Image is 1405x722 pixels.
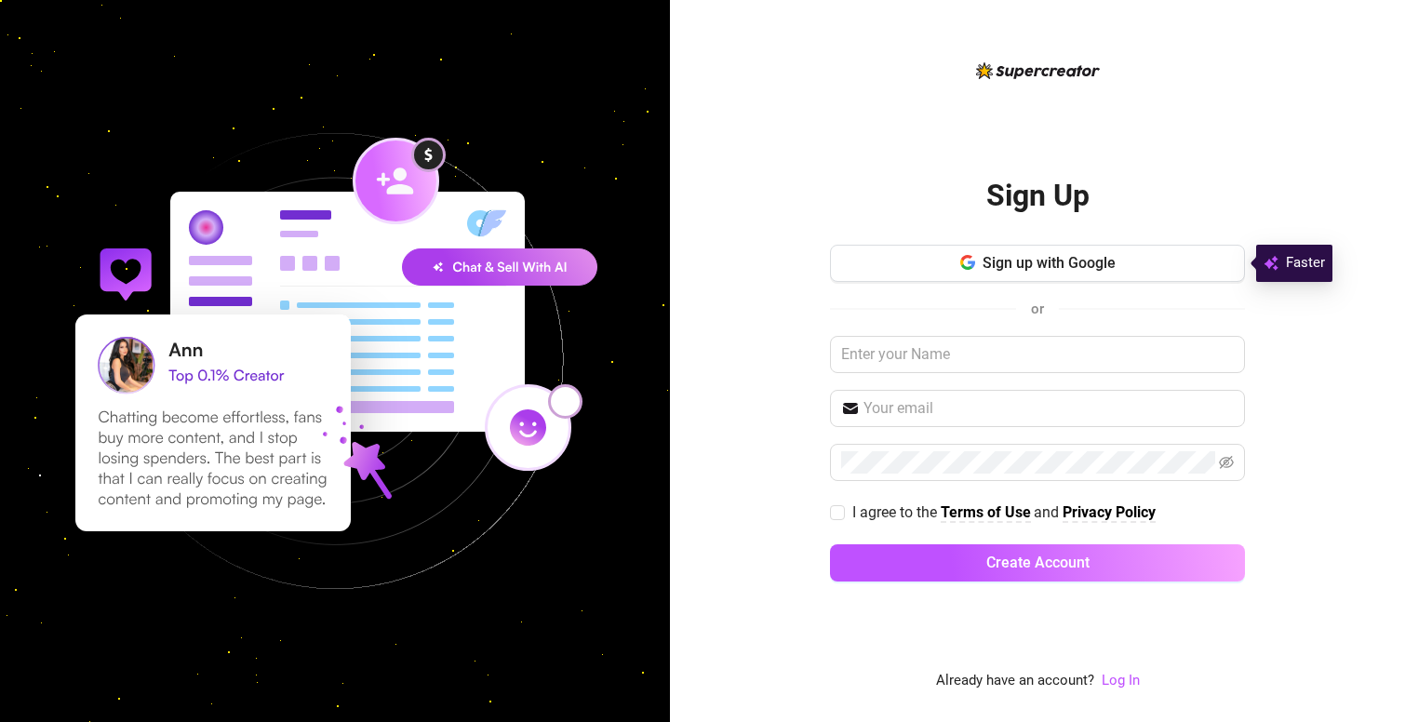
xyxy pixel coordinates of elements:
span: Already have an account? [936,670,1094,692]
input: Enter your Name [830,336,1245,373]
span: I agree to the [852,503,941,521]
a: Privacy Policy [1063,503,1156,523]
span: eye-invisible [1219,455,1234,470]
span: Create Account [986,554,1090,571]
span: Faster [1286,252,1325,274]
a: Log In [1102,670,1140,692]
img: logo-BBDzfeDw.svg [976,62,1100,79]
button: Create Account [830,544,1245,582]
button: Sign up with Google [830,245,1245,282]
a: Log In [1102,672,1140,689]
span: Sign up with Google [983,254,1116,272]
a: Terms of Use [941,503,1031,523]
img: svg%3e [1264,252,1278,274]
strong: Privacy Policy [1063,503,1156,521]
img: signup-background-D0MIrEPF.svg [13,39,657,683]
span: and [1034,503,1063,521]
span: or [1031,301,1044,317]
h2: Sign Up [986,177,1090,215]
input: Your email [863,397,1234,420]
strong: Terms of Use [941,503,1031,521]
